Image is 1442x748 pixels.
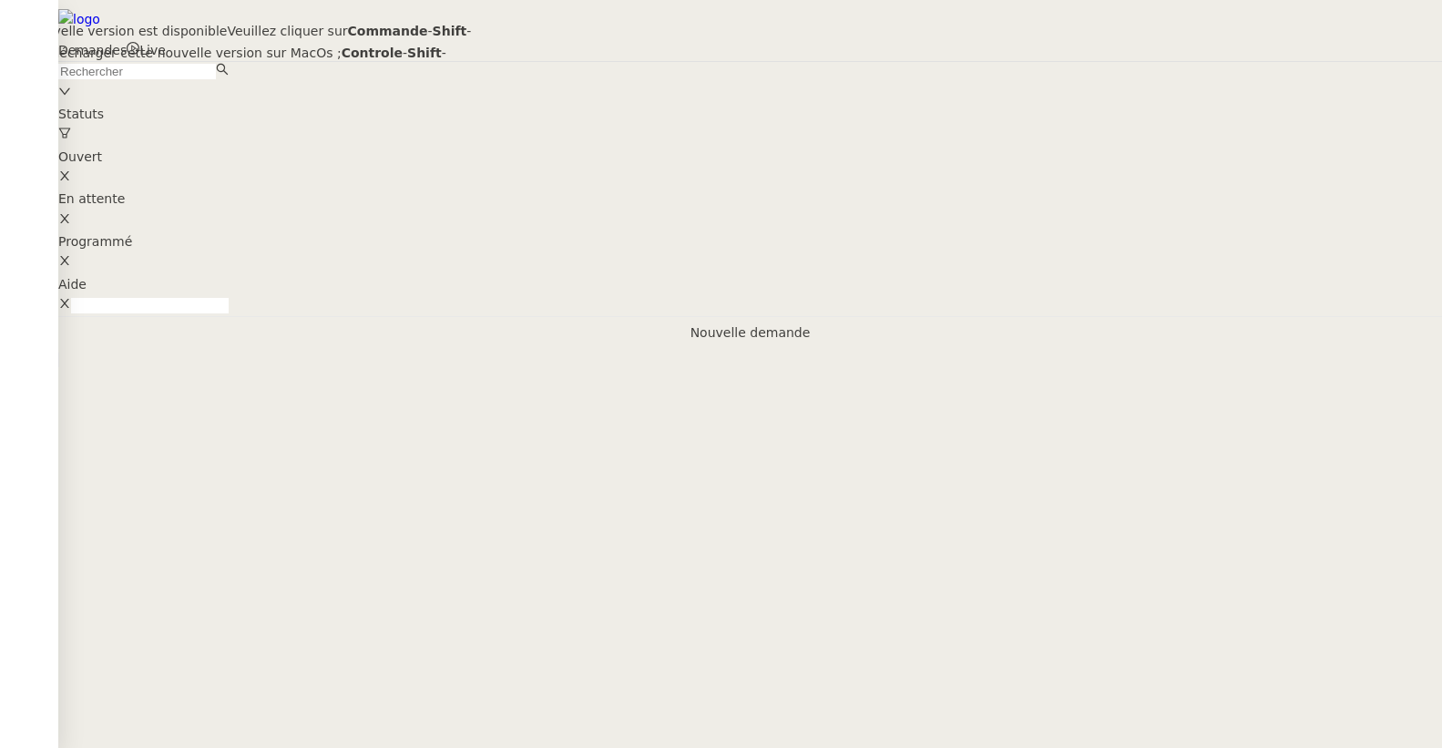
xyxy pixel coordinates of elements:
[58,147,1442,168] div: Ouvert
[58,189,1442,210] div: En attente
[58,64,216,79] input: Rechercher
[58,231,1442,252] div: Programmé
[690,323,811,343] a: Nouvelle demande
[58,274,1442,295] div: Aide
[58,274,1442,313] nz-select-item: Aide
[58,83,1442,147] div: Statuts
[58,147,1442,185] nz-select-item: Ouvert
[58,189,1442,227] nz-select-item: En attente
[58,231,1442,270] nz-select-item: Programmé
